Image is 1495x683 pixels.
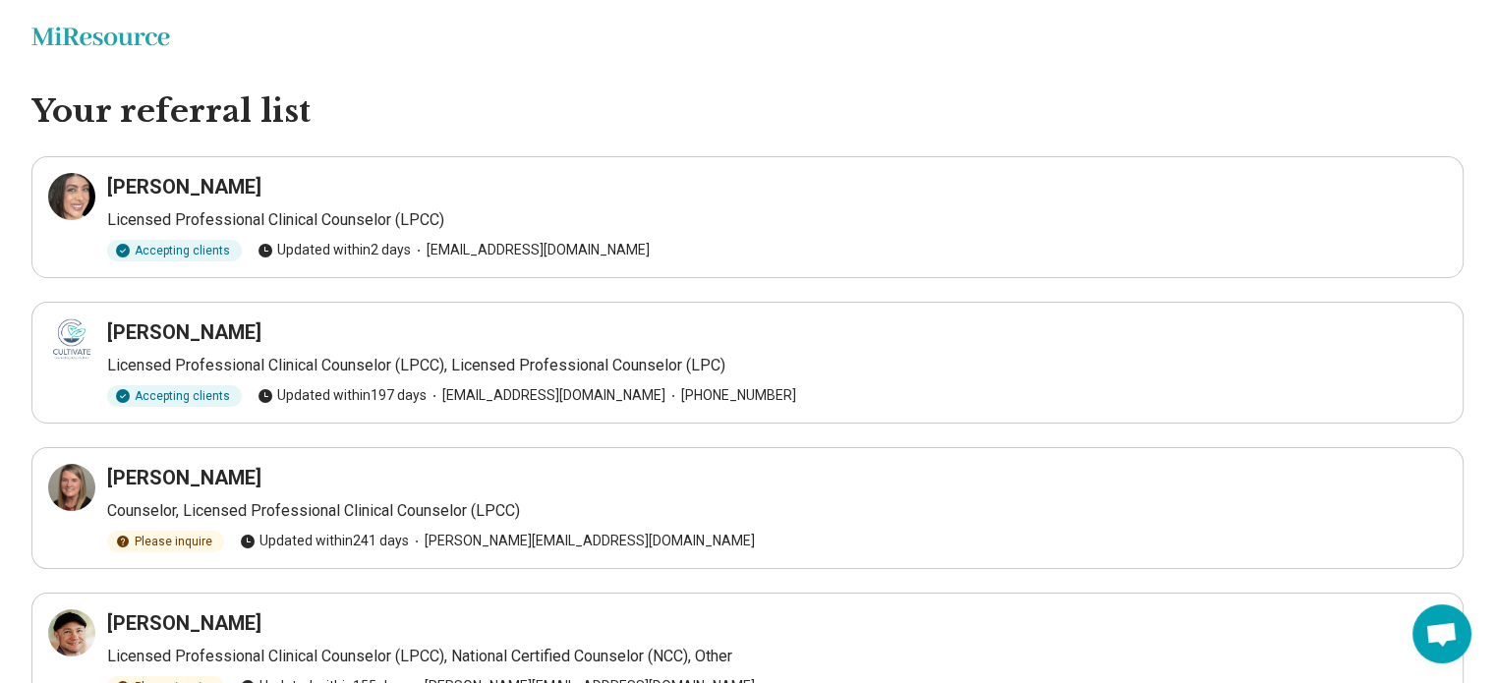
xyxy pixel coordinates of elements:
[107,645,1447,668] p: Licensed Professional Clinical Counselor (LPCC), National Certified Counselor (NCC), Other
[258,385,427,406] span: Updated within 197 days
[107,385,242,407] div: Accepting clients
[411,240,650,260] span: [EMAIL_ADDRESS][DOMAIN_NAME]
[1412,604,1471,663] a: Open chat
[107,531,224,552] div: Please inquire
[427,385,665,406] span: [EMAIL_ADDRESS][DOMAIN_NAME]
[107,208,1447,232] p: Licensed Professional Clinical Counselor (LPCC)
[258,240,411,260] span: Updated within 2 days
[107,609,261,637] h3: [PERSON_NAME]
[107,173,261,200] h3: [PERSON_NAME]
[107,240,242,261] div: Accepting clients
[409,531,755,551] span: [PERSON_NAME][EMAIL_ADDRESS][DOMAIN_NAME]
[107,354,1447,377] p: Licensed Professional Clinical Counselor (LPCC), Licensed Professional Counselor (LPC)
[107,464,261,491] h3: [PERSON_NAME]
[240,531,409,551] span: Updated within 241 days
[107,499,1447,523] p: Counselor, Licensed Professional Clinical Counselor (LPCC)
[31,91,1464,133] h1: Your referral list
[665,385,796,406] span: [PHONE_NUMBER]
[107,318,261,346] h3: [PERSON_NAME]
